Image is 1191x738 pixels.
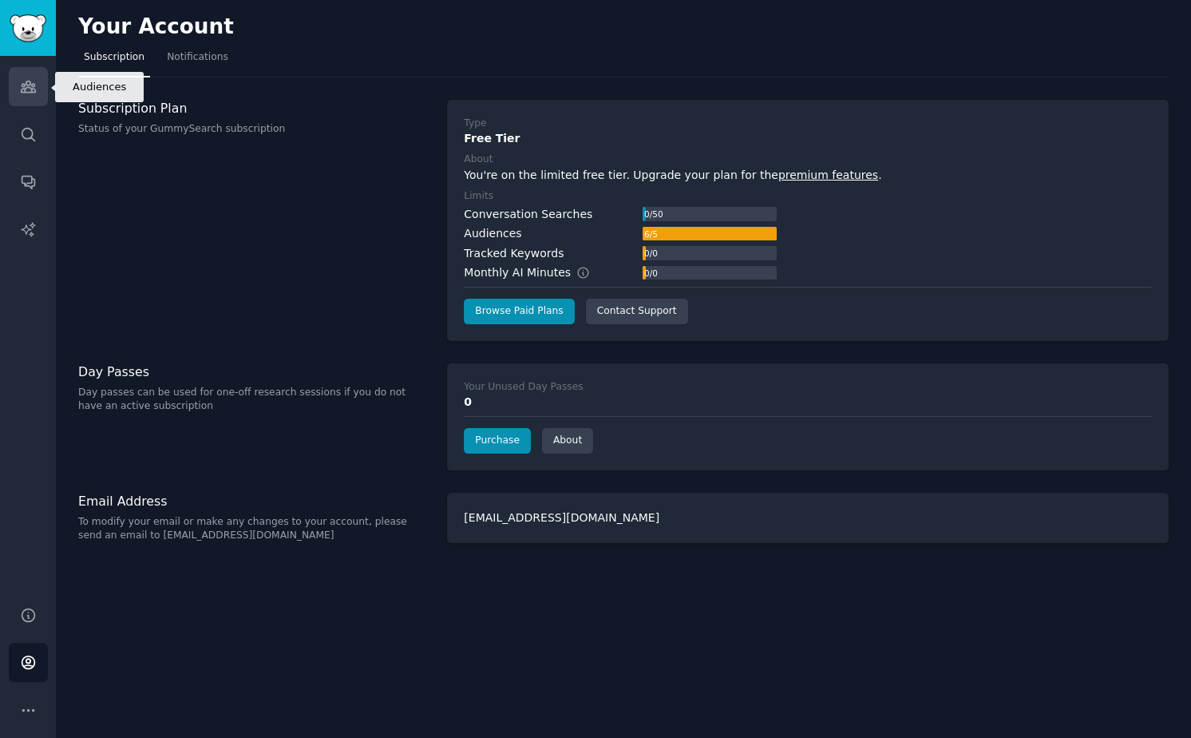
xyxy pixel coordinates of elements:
[464,299,574,324] a: Browse Paid Plans
[78,363,430,380] h3: Day Passes
[643,207,664,221] div: 0 / 50
[643,266,659,280] div: 0 / 0
[78,515,430,543] p: To modify your email or make any changes to your account, please send an email to [EMAIL_ADDRESS]...
[464,117,486,131] div: Type
[464,428,531,454] a: Purchase
[84,50,144,65] span: Subscription
[586,299,688,324] a: Contact Support
[78,45,150,77] a: Subscription
[643,227,659,241] div: 6 / 5
[167,50,228,65] span: Notifications
[447,493,1169,543] div: [EMAIL_ADDRESS][DOMAIN_NAME]
[78,100,430,117] h3: Subscription Plan
[464,394,1152,411] div: 0
[10,14,46,42] img: GummySearch logo
[464,206,592,223] div: Conversation Searches
[78,122,430,137] p: Status of your GummySearch subscription
[464,225,521,242] div: Audiences
[778,169,878,181] a: premium features
[464,189,493,204] div: Limits
[464,167,1152,184] div: You're on the limited free tier. Upgrade your plan for the .
[643,246,659,260] div: 0 / 0
[78,386,430,414] p: Day passes can be used for one-off research sessions if you do not have an active subscription
[464,153,493,167] div: About
[542,428,593,454] a: About
[464,245,564,262] div: Tracked Keywords
[78,14,234,40] h2: Your Account
[464,130,1152,147] div: Free Tier
[161,45,234,77] a: Notifications
[78,493,430,510] h3: Email Address
[464,380,583,395] div: Your Unused Day Passes
[464,264,607,281] div: Monthly AI Minutes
